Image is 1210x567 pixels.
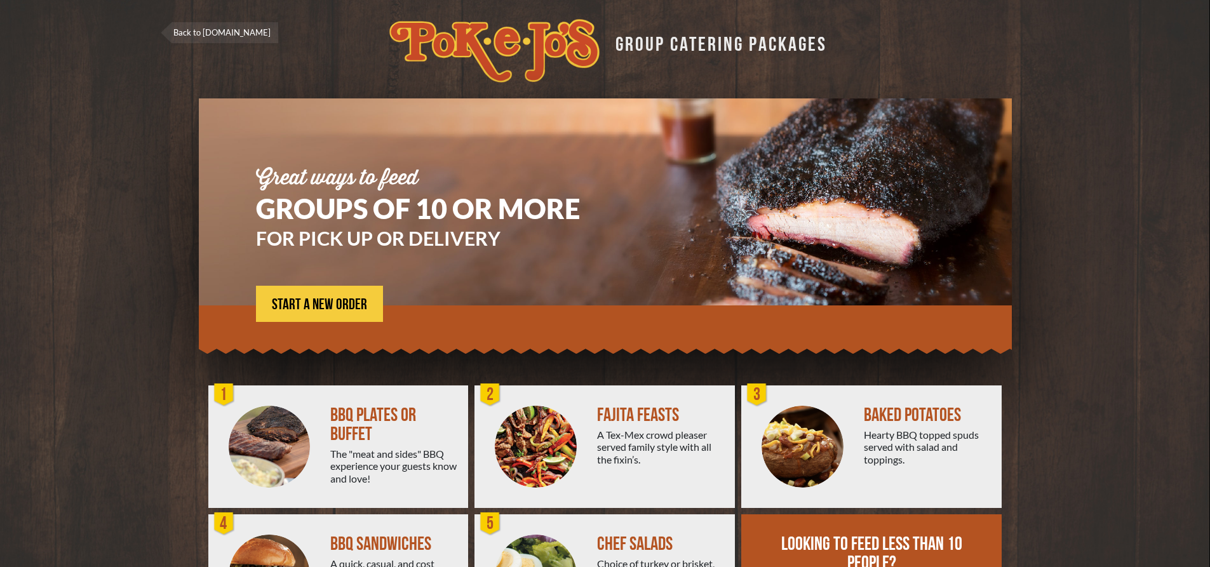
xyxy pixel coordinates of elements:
[389,19,600,83] img: logo.svg
[229,406,311,488] img: PEJ-BBQ-Buffet.png
[762,406,844,488] img: PEJ-Baked-Potato.png
[272,297,367,312] span: START A NEW ORDER
[478,511,503,537] div: 5
[256,195,618,222] h1: GROUPS OF 10 OR MORE
[744,382,770,408] div: 3
[330,448,458,484] div: The "meat and sides" BBQ experience your guests know and love!
[606,29,827,54] div: GROUP CATERING PACKAGES
[330,535,458,554] div: BBQ SANDWICHES
[256,229,618,248] h3: FOR PICK UP OR DELIVERY
[212,511,237,537] div: 4
[597,535,725,554] div: CHEF SALADS
[478,382,503,408] div: 2
[256,286,383,322] a: START A NEW ORDER
[495,406,577,488] img: PEJ-Fajitas.png
[212,382,237,408] div: 1
[864,429,992,465] div: Hearty BBQ topped spuds served with salad and toppings.
[597,429,725,465] div: A Tex-Mex crowd pleaser served family style with all the fixin’s.
[864,406,992,425] div: BAKED POTATOES
[161,22,278,43] a: Back to [DOMAIN_NAME]
[256,168,618,189] div: Great ways to feed
[330,406,458,444] div: BBQ PLATES OR BUFFET
[597,406,725,425] div: FAJITA FEASTS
